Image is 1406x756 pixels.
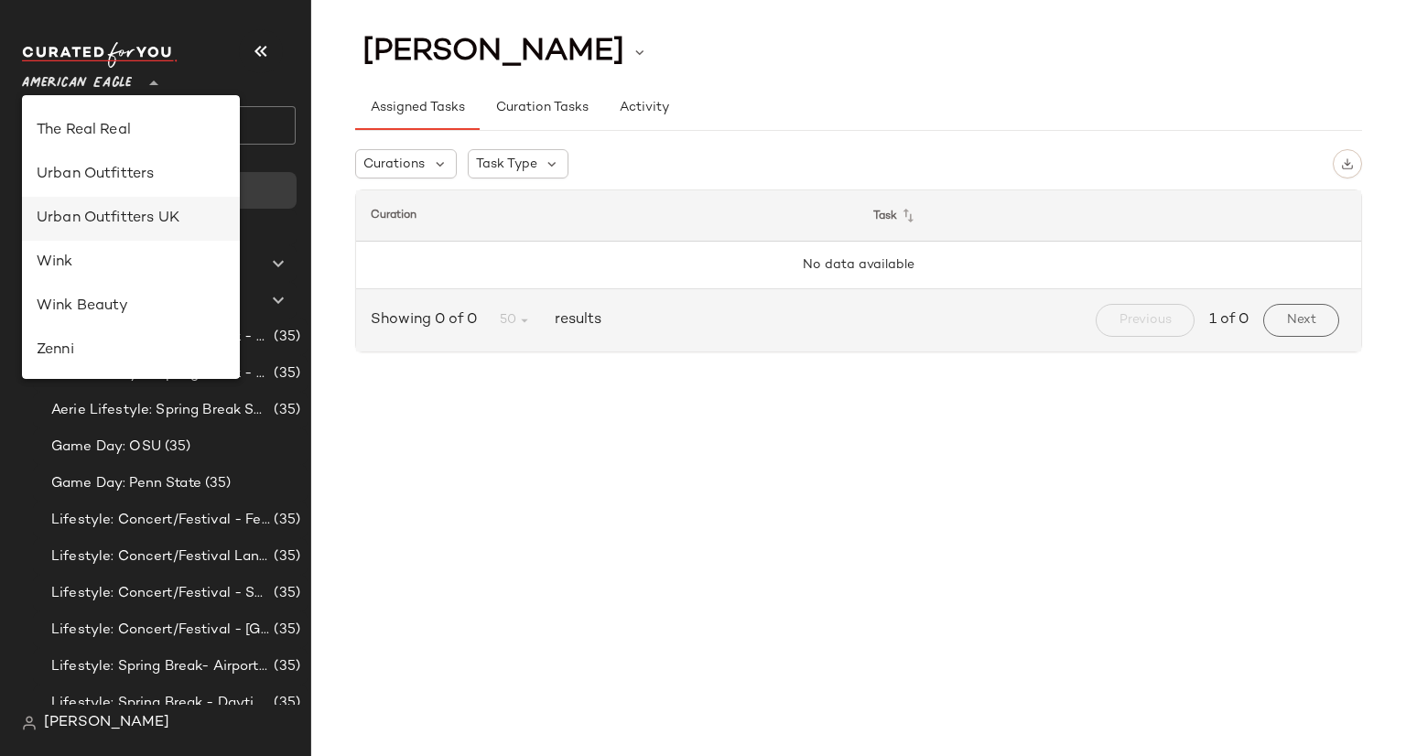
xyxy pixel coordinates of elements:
[51,546,270,567] span: Lifestyle: Concert/Festival Landing Page
[1286,313,1316,328] span: Next
[51,437,161,458] span: Game Day: OSU
[37,296,225,318] div: Wink Beauty
[51,620,270,641] span: Lifestyle: Concert/Festival - [GEOGRAPHIC_DATA]
[37,120,225,142] div: The Real Real
[22,62,132,95] span: American Eagle
[37,252,225,274] div: Wink
[22,95,240,379] div: undefined-list
[22,42,178,68] img: cfy_white_logo.C9jOOHJF.svg
[161,437,191,458] span: (35)
[270,583,300,604] span: (35)
[51,473,201,494] span: Game Day: Penn State
[22,716,37,730] img: svg%3e
[619,101,669,115] span: Activity
[37,164,225,186] div: Urban Outfitters
[1341,157,1354,170] img: svg%3e
[370,101,465,115] span: Assigned Tasks
[44,712,169,734] span: [PERSON_NAME]
[1209,309,1249,331] span: 1 of 0
[476,155,537,174] span: Task Type
[356,242,1361,289] td: No data available
[270,620,300,641] span: (35)
[37,340,225,362] div: Zenni
[51,400,270,421] span: Aerie Lifestyle: Spring Break Swimsuits Landing Page
[270,363,300,384] span: (35)
[547,309,601,331] span: results
[270,400,300,421] span: (35)
[270,327,300,348] span: (35)
[1263,304,1339,337] button: Next
[201,473,232,494] span: (35)
[270,546,300,567] span: (35)
[37,208,225,230] div: Urban Outfitters UK
[494,101,588,115] span: Curation Tasks
[51,693,270,714] span: Lifestyle: Spring Break - Daytime Casual
[859,190,1361,242] th: Task
[270,656,300,677] span: (35)
[270,693,300,714] span: (35)
[51,510,270,531] span: Lifestyle: Concert/Festival - Femme
[363,155,425,174] span: Curations
[371,309,484,331] span: Showing 0 of 0
[51,583,270,604] span: Lifestyle: Concert/Festival - Sporty
[362,35,624,70] span: [PERSON_NAME]
[356,190,859,242] th: Curation
[270,510,300,531] span: (35)
[51,656,270,677] span: Lifestyle: Spring Break- Airport Style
